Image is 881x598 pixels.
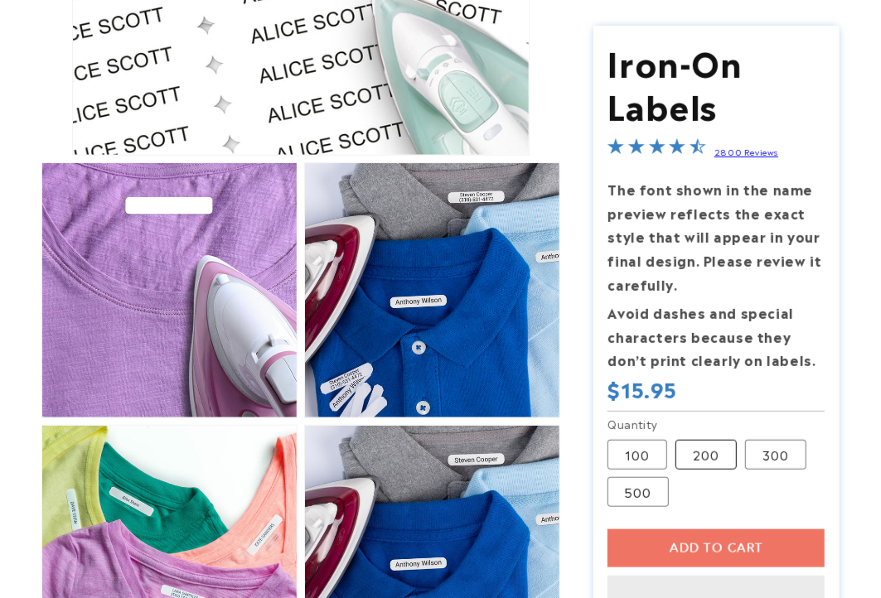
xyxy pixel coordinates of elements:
[608,178,821,293] strong: The font shown in the name preview reflects the exact style that will appear in your final design...
[608,140,705,160] span: 4.5-star overall rating
[714,145,778,157] a: 2800 Reviews
[608,416,659,432] legend: Quantity
[608,476,669,506] label: 500
[608,439,667,469] label: 100
[608,376,677,402] span: $15.95
[608,40,825,126] h1: Iron-On Labels
[608,301,816,369] strong: Avoid dashes and special characters because they don’t print clearly on labels.
[745,439,806,469] label: 300
[675,439,737,469] label: 200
